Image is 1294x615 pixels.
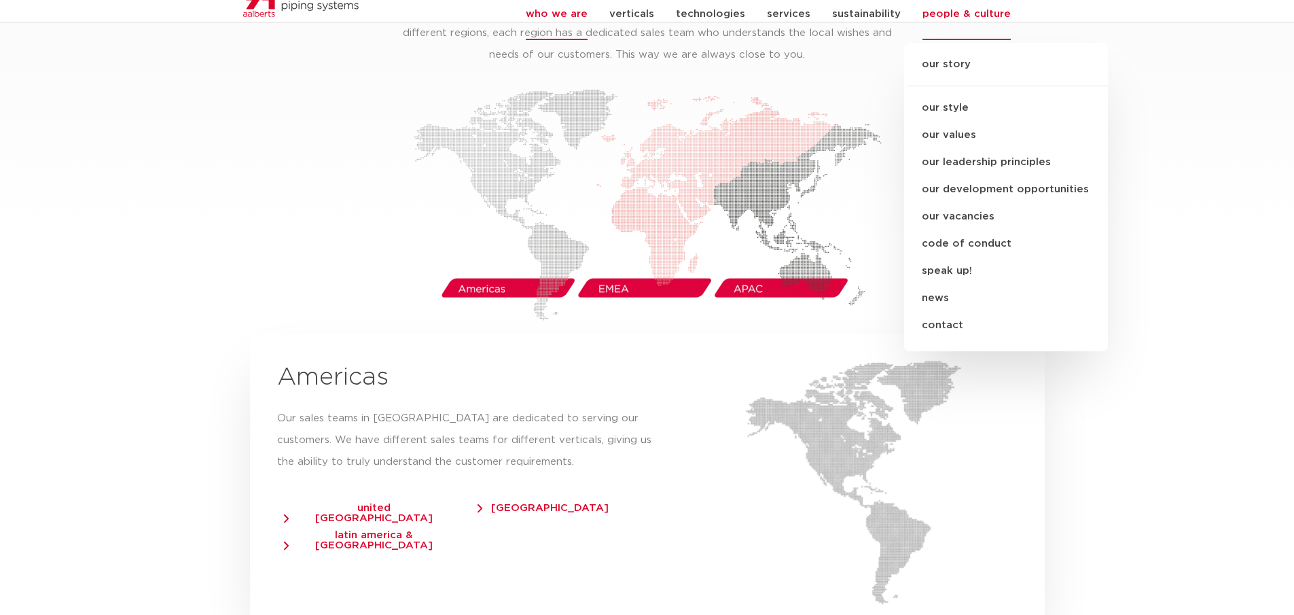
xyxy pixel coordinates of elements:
[904,285,1108,312] a: news
[284,530,451,550] span: latin america & [GEOGRAPHIC_DATA]
[904,149,1108,176] a: our leadership principles
[284,496,471,523] a: united [GEOGRAPHIC_DATA]
[904,122,1108,149] a: our values
[904,176,1108,203] a: our development opportunities
[904,56,1108,86] a: our story
[904,258,1108,285] a: speak up!
[478,503,609,513] span: [GEOGRAPHIC_DATA]
[478,496,629,513] a: [GEOGRAPHIC_DATA]
[277,362,666,394] h2: Americas
[389,1,905,66] p: We have a global footprint, with local sales organisations. Our sales organisation is divided int...
[284,503,451,523] span: united [GEOGRAPHIC_DATA]
[904,312,1108,339] a: contact
[284,523,471,550] a: latin america & [GEOGRAPHIC_DATA]
[904,94,1108,122] a: our style
[904,230,1108,258] a: code of conduct
[277,408,666,473] p: Our sales teams in [GEOGRAPHIC_DATA] are dedicated to serving our customers. We have different sa...
[904,43,1108,351] ul: people & culture
[904,203,1108,230] a: our vacancies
